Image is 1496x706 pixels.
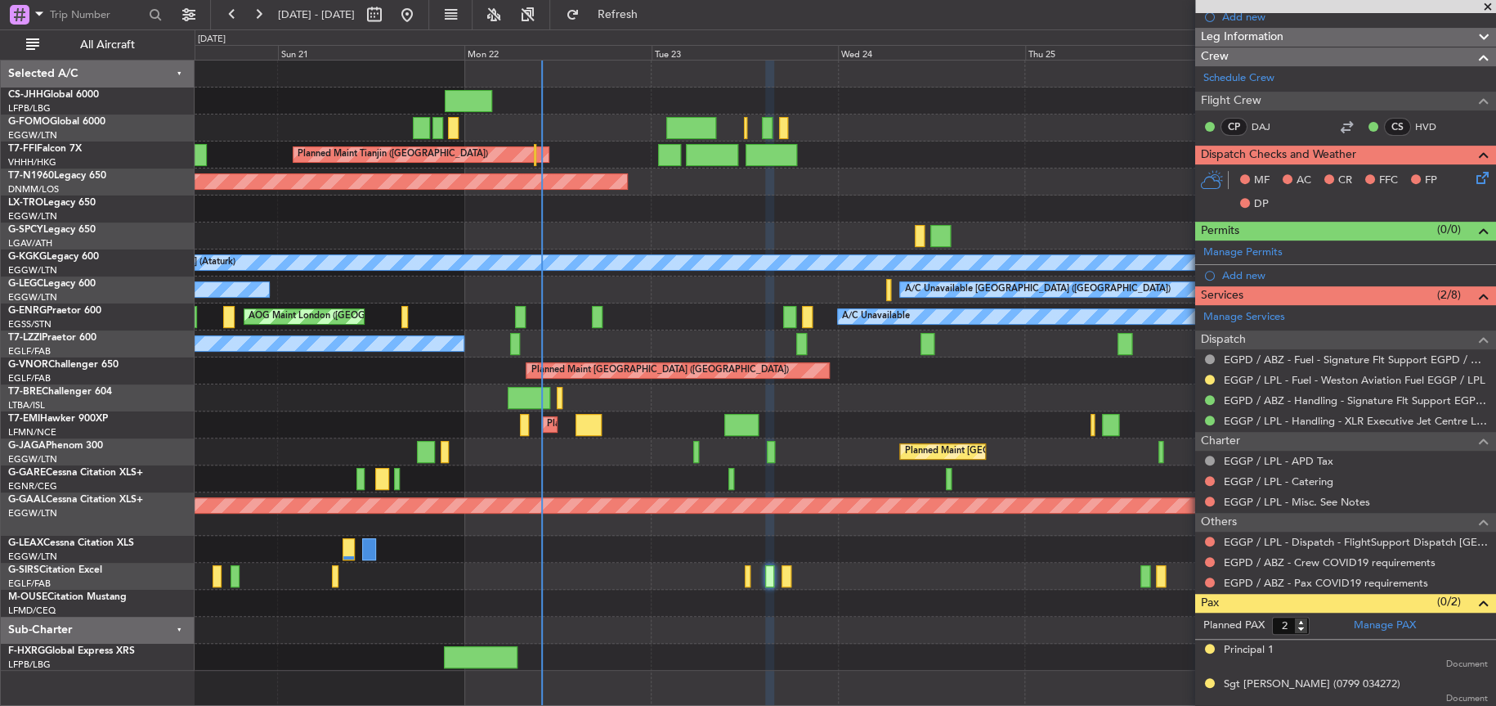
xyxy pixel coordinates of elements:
[8,441,103,451] a: G-JAGAPhenom 300
[8,345,51,357] a: EGLF/FAB
[8,441,46,451] span: G-JAGA
[8,279,43,289] span: G-LEGC
[904,277,1170,302] div: A/C Unavailable [GEOGRAPHIC_DATA] ([GEOGRAPHIC_DATA])
[1338,173,1352,189] span: CR
[8,144,37,154] span: T7-FFI
[1224,555,1436,569] a: EGPD / ABZ - Crew COVID19 requirements
[1415,119,1452,134] a: HVD
[8,592,127,602] a: M-OUSECitation Mustang
[1025,45,1212,60] div: Thu 25
[1224,393,1488,407] a: EGPD / ABZ - Handling - Signature Flt Support EGPD / ABZ
[18,32,177,58] button: All Aircraft
[8,90,99,100] a: CS-JHHGlobal 6000
[1297,173,1311,189] span: AC
[1201,513,1237,532] span: Others
[8,252,99,262] a: G-KGKGLegacy 600
[1379,173,1398,189] span: FFC
[1437,221,1461,238] span: (0/0)
[8,646,135,656] a: F-HXRGGlobal Express XRS
[8,183,59,196] a: DNMM/LOS
[1224,642,1274,659] div: Principal 1
[1201,594,1219,613] span: Pax
[1254,196,1269,213] span: DP
[198,33,226,47] div: [DATE]
[1203,309,1285,326] a: Manage Services
[1254,173,1270,189] span: MF
[1201,432,1240,451] span: Charter
[1201,146,1356,164] span: Dispatch Checks and Weather
[1224,677,1400,693] div: Sgt [PERSON_NAME] (0799 034272)
[298,142,488,167] div: Planned Maint Tianjin ([GEOGRAPHIC_DATA])
[8,495,46,505] span: G-GAAL
[1224,535,1488,549] a: EGGP / LPL - Dispatch - FlightSupport Dispatch [GEOGRAPHIC_DATA]
[558,2,656,28] button: Refresh
[249,304,432,329] div: AOG Maint London ([GEOGRAPHIC_DATA])
[1201,28,1283,47] span: Leg Information
[8,414,40,424] span: T7-EMI
[842,304,910,329] div: A/C Unavailable
[8,605,56,617] a: LFMD/CEQ
[547,412,703,437] div: Planned Maint [GEOGRAPHIC_DATA]
[8,90,43,100] span: CS-JHH
[8,102,51,115] a: LFPB/LBG
[8,198,43,208] span: LX-TRO
[1201,47,1229,66] span: Crew
[8,333,96,343] a: T7-LZZIPraetor 600
[43,39,172,51] span: All Aircraft
[278,7,355,22] span: [DATE] - [DATE]
[1224,495,1370,509] a: EGGP / LPL - Misc. See Notes
[8,360,48,370] span: G-VNOR
[1252,119,1288,134] a: DAJ
[8,468,143,478] a: G-GARECessna Citation XLS+
[1203,245,1283,261] a: Manage Permits
[1437,286,1461,304] span: (2/8)
[8,279,96,289] a: G-LEGCLegacy 600
[8,426,56,438] a: LFMN/NCE
[8,117,105,127] a: G-FOMOGlobal 6000
[1222,10,1488,24] div: Add new
[838,45,1024,60] div: Wed 24
[8,453,57,465] a: EGGW/LTN
[8,117,50,127] span: G-FOMO
[1201,331,1246,349] span: Dispatch
[8,306,101,316] a: G-ENRGPraetor 600
[1224,353,1488,366] a: EGPD / ABZ - Fuel - Signature Flt Support EGPD / ABZ
[8,306,47,316] span: G-ENRG
[1425,173,1437,189] span: FP
[583,9,652,20] span: Refresh
[8,507,57,519] a: EGGW/LTN
[1224,474,1333,488] a: EGGP / LPL - Catering
[1224,576,1428,590] a: EGPD / ABZ - Pax COVID19 requirements
[8,592,47,602] span: M-OUSE
[8,225,96,235] a: G-SPCYLegacy 650
[8,291,57,304] a: EGGW/LTN
[8,225,43,235] span: G-SPCY
[8,578,51,590] a: EGLF/FAB
[1222,268,1488,282] div: Add new
[8,237,52,250] a: LGAV/ATH
[8,129,57,142] a: EGGW/LTN
[278,45,464,60] div: Sun 21
[652,45,838,60] div: Tue 23
[8,538,134,548] a: G-LEAXCessna Citation XLS
[464,45,651,60] div: Mon 22
[904,439,1162,464] div: Planned Maint [GEOGRAPHIC_DATA] ([GEOGRAPHIC_DATA])
[531,358,788,383] div: Planned Maint [GEOGRAPHIC_DATA] ([GEOGRAPHIC_DATA])
[8,387,112,397] a: T7-BREChallenger 604
[8,156,56,169] a: VHHH/HKG
[8,171,54,181] span: T7-N1960
[8,360,119,370] a: G-VNORChallenger 650
[8,495,143,505] a: G-GAALCessna Citation XLS+
[1437,593,1461,610] span: (0/2)
[1384,118,1411,136] div: CS
[1203,618,1265,634] label: Planned PAX
[8,387,42,397] span: T7-BRE
[8,551,57,563] a: EGGW/LTN
[1224,414,1488,428] a: EGGP / LPL - Handling - XLR Executive Jet Centre Liverpool EGGP / LPL
[8,198,96,208] a: LX-TROLegacy 650
[1201,92,1261,110] span: Flight Crew
[8,372,51,384] a: EGLF/FAB
[8,480,57,492] a: EGNR/CEG
[8,468,46,478] span: G-GARE
[1446,658,1488,672] span: Document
